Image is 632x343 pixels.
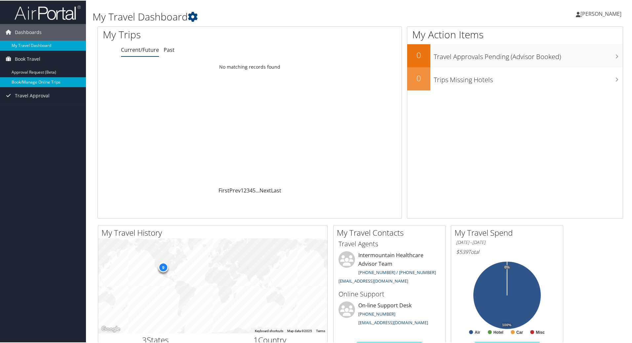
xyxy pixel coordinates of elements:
[255,328,283,333] button: Keyboard shortcuts
[253,186,256,193] a: 5
[358,310,395,316] a: [PHONE_NUMBER]
[15,87,50,103] span: Travel Approval
[502,323,511,326] tspan: 100%
[338,239,440,248] h3: Travel Agents
[358,269,436,275] a: [PHONE_NUMBER] / [PHONE_NUMBER]
[164,46,175,53] a: Past
[15,23,42,40] span: Dashboards
[407,27,623,41] h1: My Action Items
[335,251,444,286] li: Intermountain Healthcare Advisor Team
[337,226,445,238] h2: My Travel Contacts
[338,277,408,283] a: [EMAIL_ADDRESS][DOMAIN_NAME]
[456,248,558,255] h6: Total
[229,186,241,193] a: Prev
[241,186,244,193] a: 1
[250,186,253,193] a: 4
[407,49,430,60] h2: 0
[516,329,523,334] text: Car
[98,60,402,72] td: No matching records found
[101,226,327,238] h2: My Travel History
[576,3,628,23] a: [PERSON_NAME]
[287,328,312,332] span: Map data ©2025
[259,186,271,193] a: Next
[158,262,168,272] div: 9
[504,265,510,269] tspan: 0%
[475,329,480,334] text: Air
[218,186,229,193] a: First
[100,324,122,333] a: Open this area in Google Maps (opens a new window)
[121,46,159,53] a: Current/Future
[316,328,325,332] a: Terms (opens in new tab)
[358,319,428,325] a: [EMAIL_ADDRESS][DOMAIN_NAME]
[100,324,122,333] img: Google
[456,248,468,255] span: $539
[456,239,558,245] h6: [DATE] - [DATE]
[536,329,545,334] text: Misc
[580,10,621,17] span: [PERSON_NAME]
[93,9,450,23] h1: My Travel Dashboard
[271,186,281,193] a: Last
[407,72,430,83] h2: 0
[407,67,623,90] a: 0Trips Missing Hotels
[434,48,623,61] h3: Travel Approvals Pending (Advisor Booked)
[335,301,444,328] li: On-line Support Desk
[103,27,270,41] h1: My Trips
[247,186,250,193] a: 3
[256,186,259,193] span: …
[15,4,81,20] img: airportal-logo.png
[454,226,563,238] h2: My Travel Spend
[407,44,623,67] a: 0Travel Approvals Pending (Advisor Booked)
[244,186,247,193] a: 2
[494,329,503,334] text: Hotel
[434,71,623,84] h3: Trips Missing Hotels
[15,50,40,67] span: Book Travel
[338,289,440,298] h3: Online Support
